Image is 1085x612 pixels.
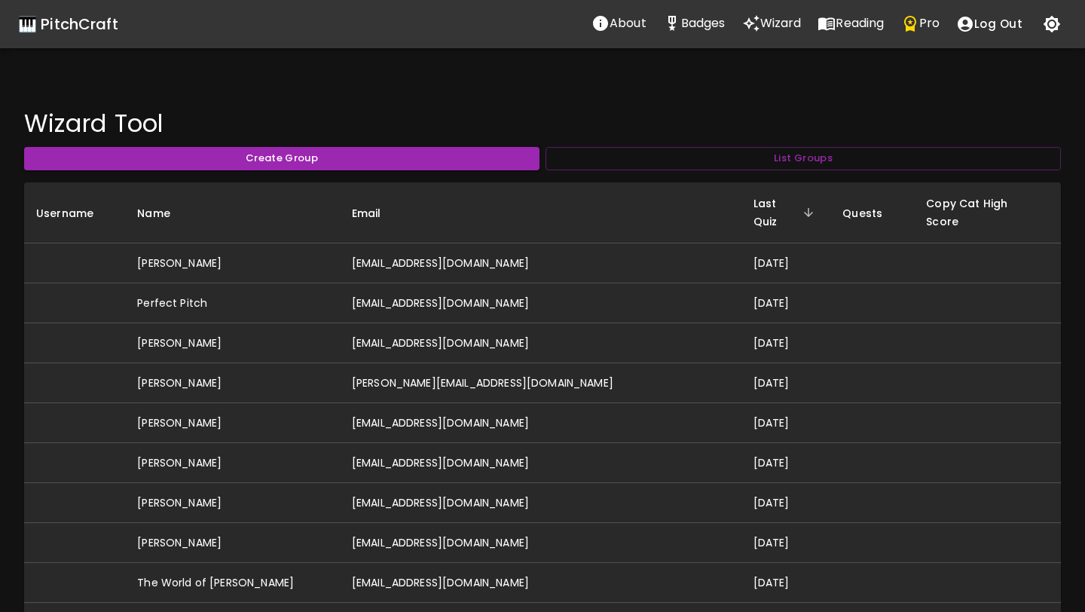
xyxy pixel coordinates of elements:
[734,8,810,38] button: Wizard
[753,194,819,231] span: Last Quiz
[842,204,902,222] span: Quests
[610,14,646,32] p: About
[340,563,741,603] td: [EMAIL_ADDRESS][DOMAIN_NAME]
[741,243,831,283] td: [DATE]
[340,323,741,363] td: [EMAIL_ADDRESS][DOMAIN_NAME]
[125,403,340,443] td: [PERSON_NAME]
[125,443,340,483] td: [PERSON_NAME]
[340,283,741,323] td: [EMAIL_ADDRESS][DOMAIN_NAME]
[583,8,655,40] a: About
[741,563,831,603] td: [DATE]
[340,483,741,523] td: [EMAIL_ADDRESS][DOMAIN_NAME]
[681,14,726,32] p: Badges
[18,12,118,36] a: 🎹 PitchCraft
[741,283,831,323] td: [DATE]
[809,8,892,38] button: Reading
[125,283,340,323] td: Perfect Pitch
[655,8,734,40] a: Stats
[137,204,190,222] span: Name
[926,194,1049,231] span: Copy Cat High Score
[125,243,340,283] td: [PERSON_NAME]
[741,323,831,363] td: [DATE]
[919,14,940,32] p: Pro
[36,204,113,222] span: Username
[836,14,884,32] p: Reading
[948,8,1031,40] button: account of current user
[809,8,892,40] a: Reading
[125,523,340,563] td: [PERSON_NAME]
[893,8,948,38] button: Pro
[734,8,810,40] a: Wizard
[340,523,741,563] td: [EMAIL_ADDRESS][DOMAIN_NAME]
[741,523,831,563] td: [DATE]
[352,204,401,222] span: Email
[125,363,340,403] td: [PERSON_NAME]
[893,8,948,40] a: Pro
[546,147,1061,170] button: List Groups
[340,243,741,283] td: [EMAIL_ADDRESS][DOMAIN_NAME]
[760,14,802,32] p: Wizard
[741,363,831,403] td: [DATE]
[340,443,741,483] td: [EMAIL_ADDRESS][DOMAIN_NAME]
[125,563,340,603] td: The World of [PERSON_NAME]
[741,443,831,483] td: [DATE]
[741,403,831,443] td: [DATE]
[741,483,831,523] td: [DATE]
[24,109,1061,139] h4: Wizard Tool
[655,8,734,38] button: Stats
[125,323,340,363] td: [PERSON_NAME]
[24,147,539,170] button: Create Group
[583,8,655,38] button: About
[340,403,741,443] td: [EMAIL_ADDRESS][DOMAIN_NAME]
[125,483,340,523] td: [PERSON_NAME]
[340,363,741,403] td: [PERSON_NAME][EMAIL_ADDRESS][DOMAIN_NAME]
